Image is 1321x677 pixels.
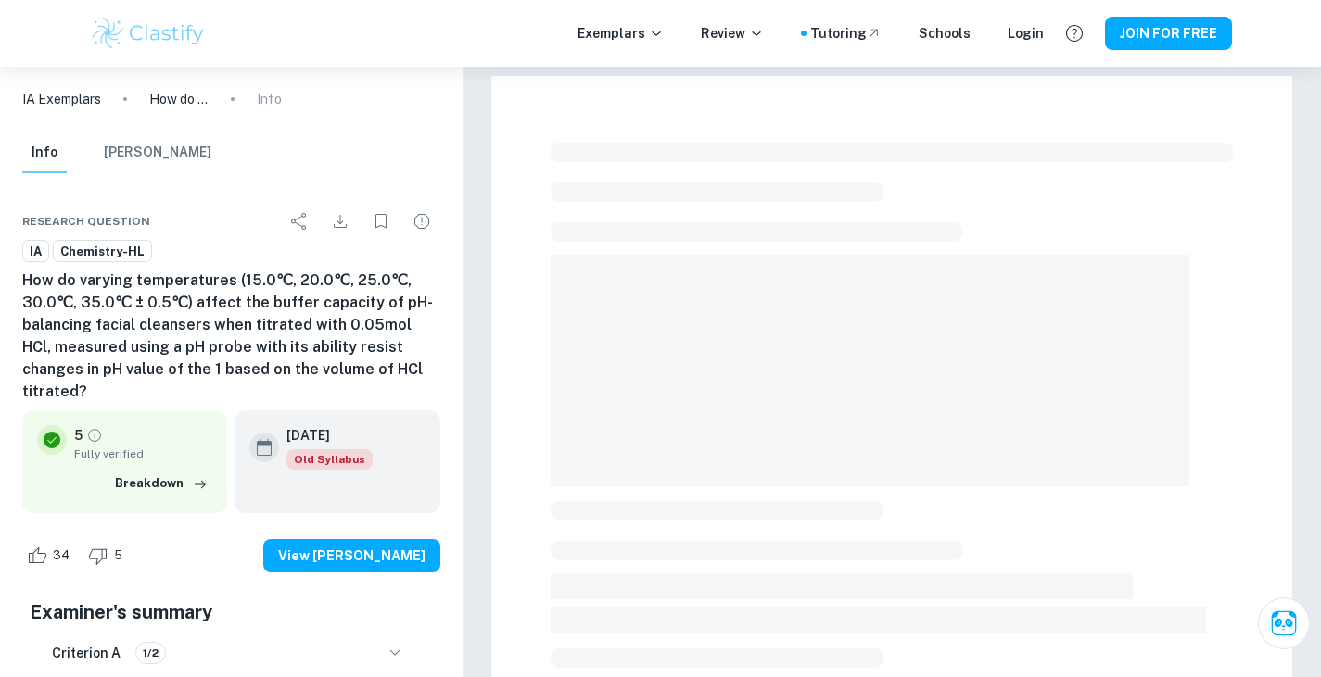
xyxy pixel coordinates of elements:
[362,203,400,240] div: Bookmark
[43,546,80,565] span: 34
[403,203,440,240] div: Report issue
[1105,17,1232,50] button: JOIN FOR FREE
[810,23,882,44] a: Tutoring
[286,425,358,445] h6: [DATE]
[1059,18,1090,49] button: Help and Feedback
[104,546,133,565] span: 5
[22,132,67,173] button: Info
[83,541,133,570] div: Dislike
[263,539,440,572] button: View [PERSON_NAME]
[74,425,83,445] p: 5
[281,203,318,240] div: Share
[53,240,152,263] a: Chemistry-HL
[919,23,971,44] a: Schools
[22,541,80,570] div: Like
[74,445,212,462] span: Fully verified
[322,203,359,240] div: Download
[578,23,664,44] p: Exemplars
[22,213,150,230] span: Research question
[149,89,209,109] p: How do varying temperatures (15.0℃, 20.0℃, 25.0℃, 30.0℃, 35.0℃ ± 0.5℃) affect the buffer capacity...
[54,243,151,261] span: Chemistry-HL
[257,89,282,109] p: Info
[90,15,208,52] img: Clastify logo
[701,23,764,44] p: Review
[286,449,373,470] span: Old Syllabus
[22,89,101,109] a: IA Exemplars
[286,449,373,470] div: Starting from the May 2025 session, the Chemistry IA requirements have changed. It's OK to refer ...
[52,643,121,663] h6: Criterion A
[22,240,49,263] a: IA
[136,645,165,661] span: 1/2
[23,243,48,261] span: IA
[1258,597,1310,649] button: Ask Clai
[30,598,433,626] h5: Examiner's summary
[104,132,211,173] button: [PERSON_NAME]
[1008,23,1044,44] a: Login
[22,270,440,403] h6: How do varying temperatures (15.0℃, 20.0℃, 25.0℃, 30.0℃, 35.0℃ ± 0.5℃) affect the buffer capacity...
[86,427,103,444] a: Grade fully verified
[110,470,212,497] button: Breakdown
